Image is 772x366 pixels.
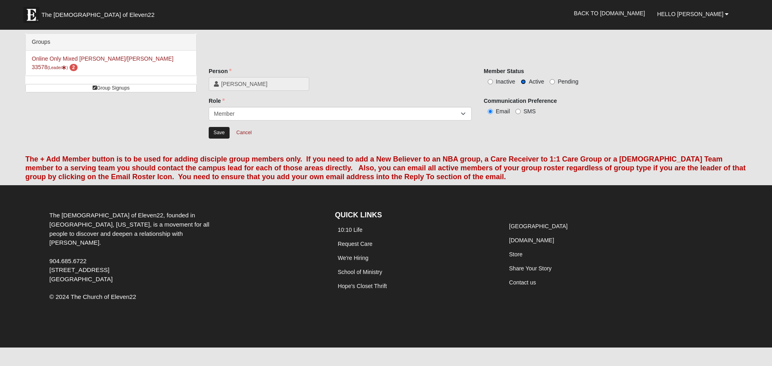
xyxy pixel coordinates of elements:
a: Online Only Mixed [PERSON_NAME]/[PERSON_NAME] 33578(Leader) 2 [32,55,173,70]
input: Email [488,109,493,114]
a: 10:10 Life [338,227,363,233]
label: Person [209,67,232,75]
div: Groups [26,34,196,51]
a: Store [509,251,522,258]
a: Group Signups [25,84,197,92]
label: Communication Preference [484,97,557,105]
div: The [DEMOGRAPHIC_DATA] of Eleven22, founded in [GEOGRAPHIC_DATA], [US_STATE], is a movement for a... [43,211,234,284]
span: Active [529,78,544,85]
input: Pending [550,79,555,84]
a: Cancel [231,127,257,139]
a: School of Ministry [338,269,382,275]
span: [GEOGRAPHIC_DATA] [49,276,113,282]
span: Email [496,108,510,115]
a: [GEOGRAPHIC_DATA] [509,223,568,229]
span: Inactive [496,78,515,85]
span: The [DEMOGRAPHIC_DATA] of Eleven22 [41,11,154,19]
a: The [DEMOGRAPHIC_DATA] of Eleven22 [19,3,180,23]
h4: QUICK LINKS [335,211,494,220]
small: (Leader ) [47,65,68,70]
a: Request Care [338,241,372,247]
a: Hello [PERSON_NAME] [651,4,735,24]
span: © 2024 The Church of Eleven22 [49,293,136,300]
input: Inactive [488,79,493,84]
span: SMS [524,108,536,115]
label: Role [209,97,225,105]
a: [DOMAIN_NAME] [509,237,554,243]
input: Alt+s [209,127,230,139]
a: Hope's Closet Thrift [338,283,387,289]
a: Contact us [509,279,536,286]
span: Hello [PERSON_NAME] [657,11,723,17]
input: Active [521,79,526,84]
a: We're Hiring [338,255,368,261]
input: SMS [515,109,521,114]
font: The + Add Member button is to be used for adding disciple group members only. If you need to add ... [25,155,745,180]
label: Member Status [484,67,524,75]
span: [PERSON_NAME] [221,80,304,88]
span: Pending [558,78,578,85]
span: number of pending members [70,64,78,71]
img: Eleven22 logo [23,7,39,23]
a: Share Your Story [509,265,552,272]
a: Back to [DOMAIN_NAME] [568,3,651,23]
